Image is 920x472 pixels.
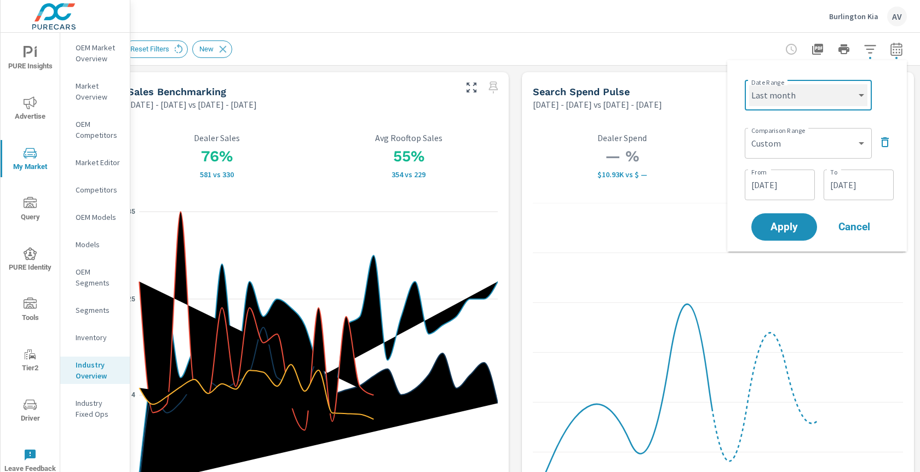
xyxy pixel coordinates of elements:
[751,213,817,241] button: Apply
[60,357,130,384] div: Industry Overview
[533,147,711,166] h3: — %
[76,184,121,195] p: Competitors
[124,45,176,53] span: Reset Filters
[60,116,130,143] div: OEM Competitors
[829,11,878,21] p: Burlington Kia
[123,40,188,58] div: Reset Filters
[192,40,232,58] div: New
[725,170,903,179] p: $21,070 vs $13,878
[4,298,56,324] span: Tools
[4,96,56,123] span: Advertise
[76,80,121,102] p: Market Overview
[833,38,855,60] button: Print Report
[533,98,662,111] p: [DATE] - [DATE] vs [DATE] - [DATE]
[128,392,135,399] text: 14
[533,133,711,143] p: Dealer Spend
[319,133,498,143] p: Avg Rooftop Sales
[128,295,135,303] text: 25
[4,197,56,224] span: Query
[76,119,121,141] p: OEM Competitors
[60,209,130,225] div: OEM Models
[886,38,907,60] button: Select Date Range
[887,7,907,26] div: AV
[533,86,630,97] h5: Search Spend Pulse
[4,398,56,425] span: Driver
[832,222,876,232] span: Cancel
[60,395,130,422] div: Industry Fixed Ops
[821,213,887,241] button: Cancel
[725,133,903,143] p: Avg Rooftop Spend
[319,170,498,179] p: 354 vs 229
[762,222,806,232] span: Apply
[76,305,121,316] p: Segments
[725,147,903,166] h3: 52%
[60,182,130,198] div: Competitors
[807,38,829,60] button: "Export Report to PDF"
[60,39,130,67] div: OEM Market Overview
[319,147,498,166] h3: 55%
[76,42,121,64] p: OEM Market Overview
[60,236,130,253] div: Models
[76,398,121,419] p: Industry Fixed Ops
[60,302,130,318] div: Segments
[128,147,306,166] h3: 76%
[60,329,130,346] div: Inventory
[4,46,56,73] span: PURE Insights
[76,266,121,288] p: OEM Segments
[76,212,121,223] p: OEM Models
[533,170,711,179] p: $10,925 vs $ —
[128,133,306,143] p: Dealer Sales
[128,208,135,215] text: 35
[76,359,121,381] p: Industry Overview
[4,247,56,274] span: PURE Identity
[60,264,130,291] div: OEM Segments
[76,332,121,343] p: Inventory
[193,45,220,53] span: New
[128,86,226,97] h5: Sales Benchmarking
[128,98,257,111] p: [DATE] - [DATE] vs [DATE] - [DATE]
[4,147,56,173] span: My Market
[76,157,121,168] p: Market Editor
[76,239,121,250] p: Models
[128,170,306,179] p: 581 vs 330
[60,154,130,171] div: Market Editor
[60,78,130,105] div: Market Overview
[4,348,56,375] span: Tier2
